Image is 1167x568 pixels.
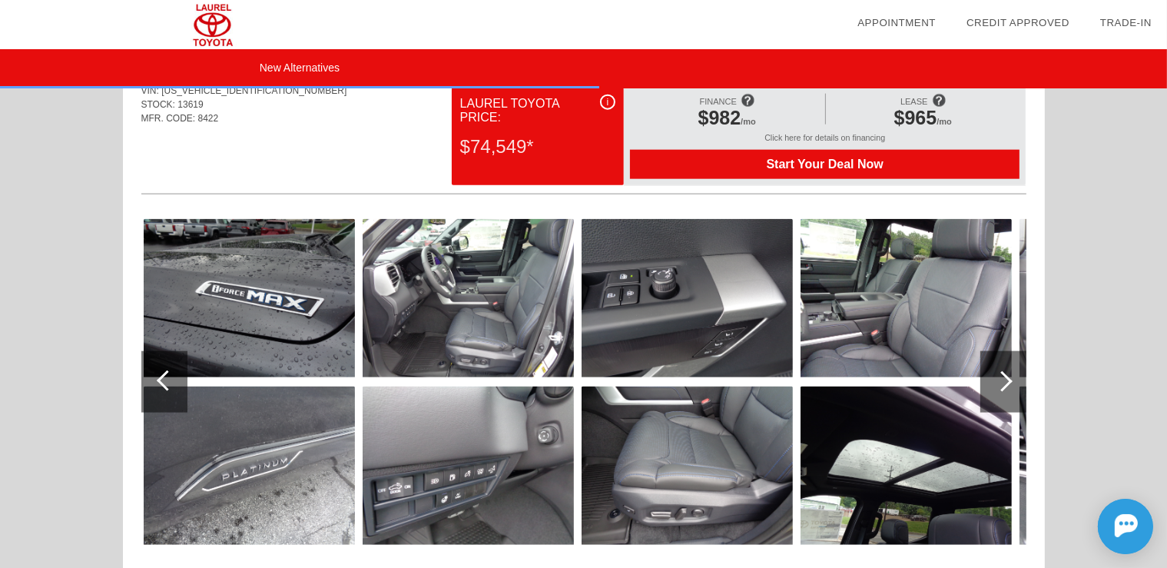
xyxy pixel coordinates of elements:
span: LEASE [900,97,927,106]
span: 8422 [198,113,219,124]
a: Appointment [857,17,936,28]
iframe: Chat Assistance [1029,485,1167,568]
a: Credit Approved [966,17,1069,28]
div: Click here for details on financing [630,133,1019,150]
span: STOCK: [141,99,175,110]
img: c17e4d73410d4abd99b24a1ad7bb4a80.JPG [144,387,355,545]
img: 850c97e407ab4231ac557502f97d524d.JPG [582,219,793,377]
div: i [600,95,615,110]
img: da30fb375ae74352ac5c23762b4d0e32.JPG [801,387,1012,545]
span: $965 [894,107,937,128]
div: /mo [834,107,1012,133]
div: /mo [638,107,816,133]
img: a77c473544a9418d88aa58af1335359d.JPG [144,219,355,377]
span: Start Your Deal Now [649,158,1000,171]
span: FINANCE [700,97,737,106]
img: ceb150a5b4384a549935d75ec425d9ec.JPG [363,387,574,545]
img: f936fc8dbd184084bcf9366ea25f8933.JPG [363,219,574,377]
div: Laurel Toyota Price: [460,95,615,127]
span: MFR. CODE: [141,113,196,124]
span: 13619 [177,99,203,110]
div: Quoted on [DATE] 10:26:35 AM [141,148,1026,173]
img: 2122c24c2c45458cb866c3ea64c41ced.JPG [582,387,793,545]
a: Trade-In [1100,17,1152,28]
img: 06ae2d24bce14043b0f5148697ecb9cc.JPG [801,219,1012,377]
div: $74,549* [460,127,615,167]
span: $982 [698,107,741,128]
